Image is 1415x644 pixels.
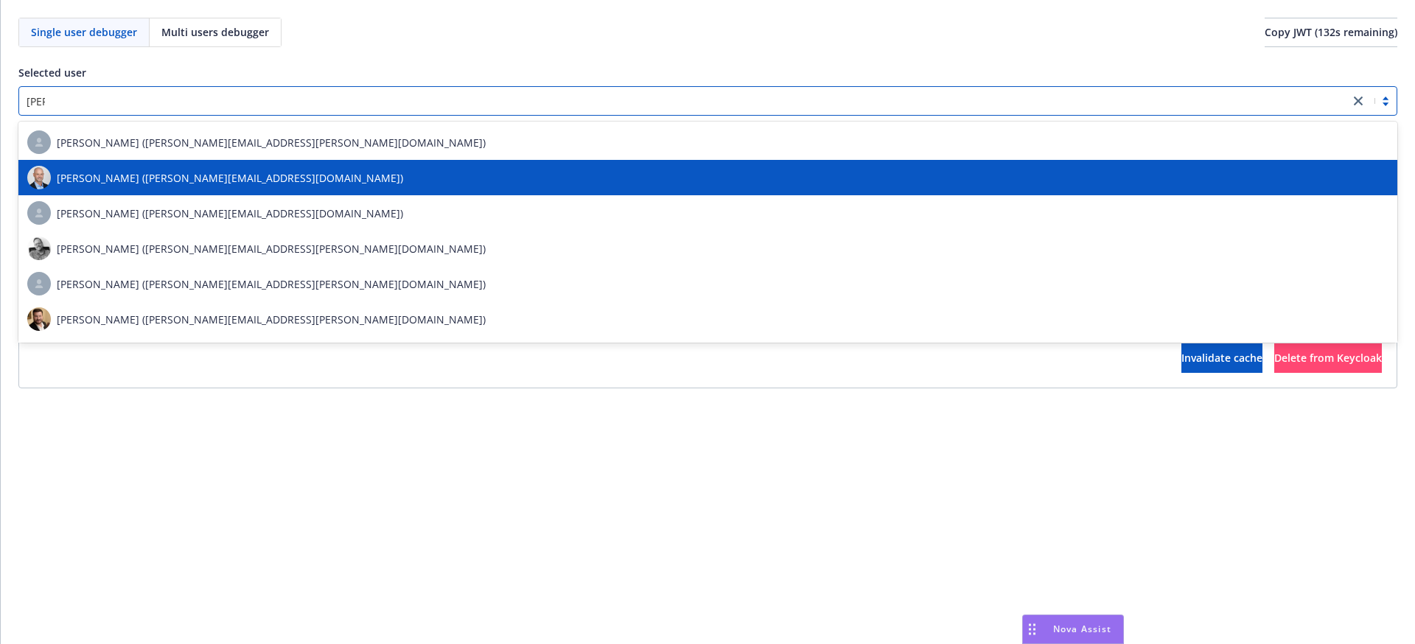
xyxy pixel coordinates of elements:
[1274,343,1382,373] button: Delete from Keycloak
[27,237,51,260] img: photo
[1053,623,1111,635] span: Nova Assist
[57,241,486,256] span: [PERSON_NAME] ([PERSON_NAME][EMAIL_ADDRESS][PERSON_NAME][DOMAIN_NAME])
[57,206,403,221] span: [PERSON_NAME] ([PERSON_NAME][EMAIL_ADDRESS][DOMAIN_NAME])
[57,135,486,150] span: [PERSON_NAME] ([PERSON_NAME][EMAIL_ADDRESS][PERSON_NAME][DOMAIN_NAME])
[57,170,403,186] span: [PERSON_NAME] ([PERSON_NAME][EMAIL_ADDRESS][DOMAIN_NAME])
[31,24,137,40] span: Single user debugger
[57,276,486,292] span: [PERSON_NAME] ([PERSON_NAME][EMAIL_ADDRESS][PERSON_NAME][DOMAIN_NAME])
[1265,25,1397,39] span: Copy JWT ( 132 s remaining)
[1265,18,1397,47] button: Copy JWT (132s remaining)
[27,166,51,189] img: photo
[1181,343,1262,373] button: Invalidate cache
[1023,615,1041,643] div: Drag to move
[18,66,86,80] span: Selected user
[1022,615,1124,644] button: Nova Assist
[27,307,51,331] img: photo
[1349,92,1367,110] a: close
[1274,351,1382,365] span: Delete from Keycloak
[161,24,269,40] span: Multi users debugger
[1181,351,1262,365] span: Invalidate cache
[57,312,486,327] span: [PERSON_NAME] ([PERSON_NAME][EMAIL_ADDRESS][PERSON_NAME][DOMAIN_NAME])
